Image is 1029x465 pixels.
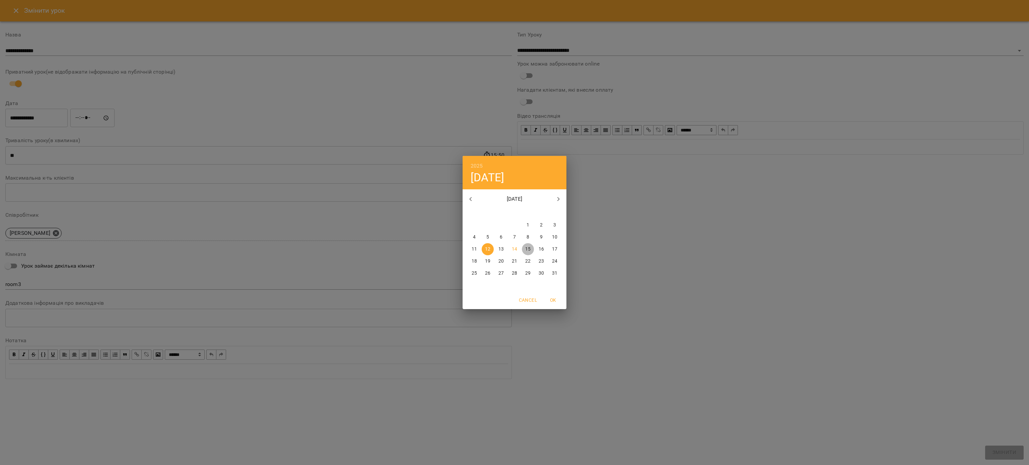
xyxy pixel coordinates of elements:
[482,209,494,216] span: вт
[549,219,561,231] button: 3
[512,246,517,253] p: 14
[468,231,480,243] button: 4
[522,231,534,243] button: 8
[552,258,557,265] p: 24
[500,234,502,241] p: 6
[549,243,561,255] button: 17
[553,222,556,228] p: 3
[525,246,531,253] p: 15
[552,234,557,241] p: 10
[471,161,483,171] button: 2025
[508,231,521,243] button: 7
[472,270,477,277] p: 25
[479,195,551,203] p: [DATE]
[539,258,544,265] p: 23
[512,258,517,265] p: 21
[468,255,480,267] button: 18
[495,231,507,243] button: 6
[542,294,564,306] button: OK
[508,255,521,267] button: 21
[527,234,529,241] p: 8
[495,243,507,255] button: 13
[473,234,476,241] p: 4
[468,209,480,216] span: пн
[535,231,547,243] button: 9
[549,231,561,243] button: 10
[539,270,544,277] p: 30
[508,267,521,279] button: 28
[552,270,557,277] p: 31
[513,234,516,241] p: 7
[549,209,561,216] span: нд
[495,267,507,279] button: 27
[539,246,544,253] p: 16
[549,255,561,267] button: 24
[485,246,490,253] p: 12
[472,258,477,265] p: 18
[535,243,547,255] button: 16
[485,270,490,277] p: 26
[498,246,504,253] p: 13
[522,255,534,267] button: 22
[485,258,490,265] p: 19
[468,243,480,255] button: 11
[471,171,504,184] button: [DATE]
[540,234,543,241] p: 9
[516,294,540,306] button: Cancel
[522,243,534,255] button: 15
[495,255,507,267] button: 20
[482,255,494,267] button: 19
[535,255,547,267] button: 23
[498,258,504,265] p: 20
[527,222,529,228] p: 1
[468,267,480,279] button: 25
[540,222,543,228] p: 2
[535,267,547,279] button: 30
[525,270,531,277] p: 29
[522,209,534,216] span: пт
[535,219,547,231] button: 2
[482,231,494,243] button: 5
[472,246,477,253] p: 11
[549,267,561,279] button: 31
[552,246,557,253] p: 17
[535,209,547,216] span: сб
[519,296,537,304] span: Cancel
[486,234,489,241] p: 5
[545,296,561,304] span: OK
[522,219,534,231] button: 1
[508,243,521,255] button: 14
[512,270,517,277] p: 28
[508,209,521,216] span: чт
[482,267,494,279] button: 26
[495,209,507,216] span: ср
[498,270,504,277] p: 27
[525,258,531,265] p: 22
[522,267,534,279] button: 29
[482,243,494,255] button: 12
